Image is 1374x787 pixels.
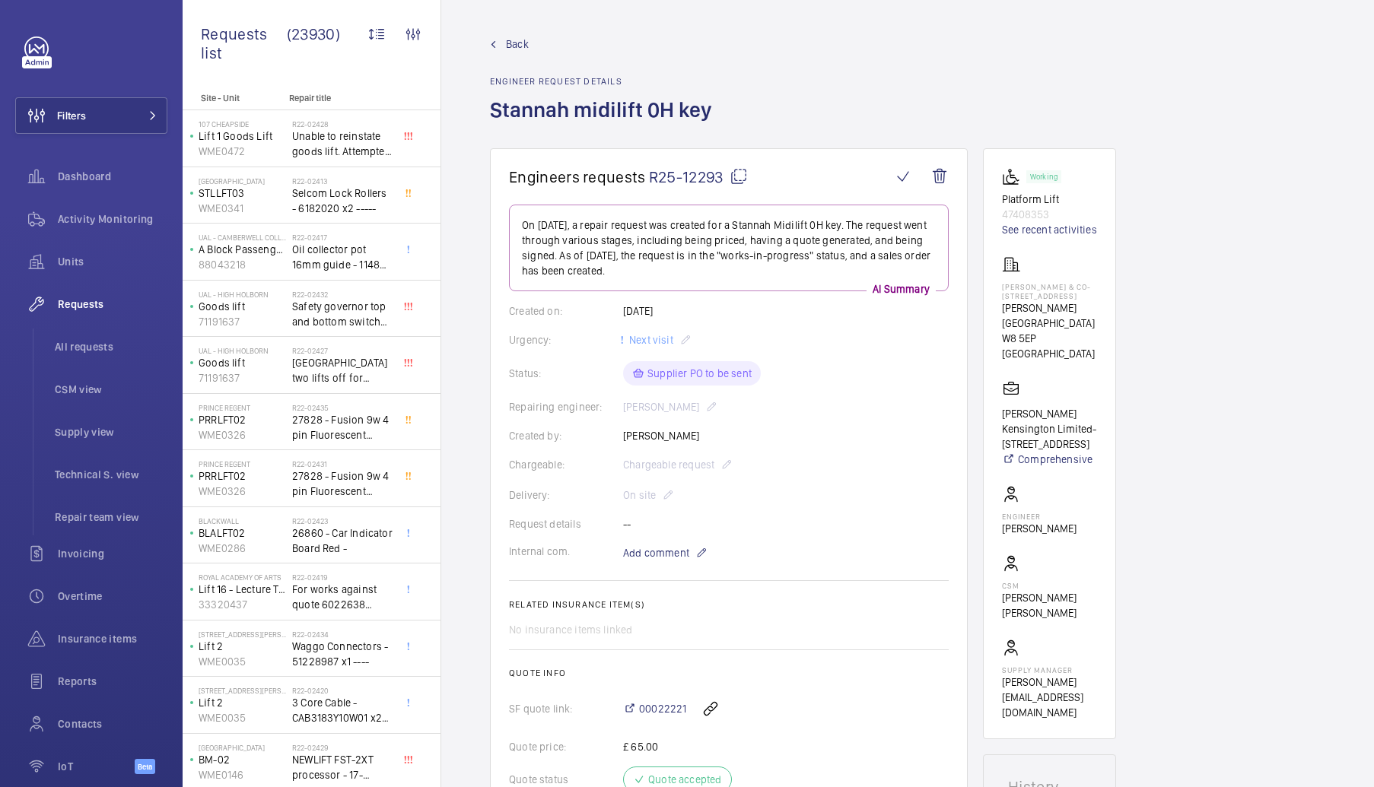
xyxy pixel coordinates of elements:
[199,176,286,186] p: [GEOGRAPHIC_DATA]
[1002,406,1097,452] p: [PERSON_NAME] Kensington Limited- [STREET_ADDRESS]
[1002,222,1097,237] a: See recent activities
[1002,512,1077,521] p: Engineer
[292,752,393,782] span: NEWLIFT FST-2XT processor - 17-02000003 1021,00 euros x1
[58,759,135,774] span: IoT
[867,281,936,297] p: AI Summary
[58,589,167,604] span: Overtime
[199,370,286,386] p: 71191637
[199,459,286,468] p: Prince Regent
[57,108,86,123] span: Filters
[55,509,167,525] span: Repair team view
[55,424,167,440] span: Supply view
[509,599,949,610] h2: Related insurance item(s)
[58,254,167,269] span: Units
[649,167,748,186] span: R25-12293
[199,639,286,654] p: Lift 2
[199,299,286,314] p: Goods lift
[292,525,393,556] span: 26860 - Car Indicator Board Red -
[292,233,393,242] h2: R22-02417
[1002,207,1097,222] p: 47408353
[183,93,283,103] p: Site - Unit
[199,233,286,242] p: UAL - Camberwell College of Arts
[199,314,286,329] p: 71191637
[199,186,286,201] p: STLLFT03
[58,631,167,646] span: Insurance items
[199,654,286,669] p: WME0035
[1002,665,1097,674] p: Supply manager
[55,382,167,397] span: CSM view
[135,759,155,774] span: Beta
[292,346,393,355] h2: R22-02427
[1002,300,1097,331] p: [PERSON_NAME] [GEOGRAPHIC_DATA]
[58,716,167,731] span: Contacts
[199,743,286,752] p: [GEOGRAPHIC_DATA]
[199,686,286,695] p: [STREET_ADDRESS][PERSON_NAME]
[623,701,686,716] a: 00022221
[1002,192,1097,207] p: Platform Lift
[199,525,286,541] p: BLALFT02
[490,76,721,87] h2: Engineer request details
[292,630,393,639] h2: R22-02434
[199,767,286,782] p: WME0146
[292,412,393,443] span: 27828 - Fusion 9w 4 pin Fluorescent Lamp / Bulb - Used on Prince regent lift No2 car top test con...
[292,582,393,612] span: For works against quote 6022638 @£2197.00
[199,468,286,484] p: PRRLFT02
[292,242,393,272] span: Oil collector pot 16mm guide - 11482 x2
[292,459,393,468] h2: R22-02431
[199,582,286,597] p: Lift 16 - Lecture Theater Disabled Lift ([PERSON_NAME]) ([GEOGRAPHIC_DATA] )
[292,403,393,412] h2: R22-02435
[199,346,286,355] p: UAL - High Holborn
[1002,521,1077,536] p: [PERSON_NAME]
[292,516,393,525] h2: R22-02423
[289,93,390,103] p: Repair title
[1002,331,1097,361] p: W8 5EP [GEOGRAPHIC_DATA]
[292,355,393,386] span: [GEOGRAPHIC_DATA] two lifts off for safety governor rope switches at top and bottom. Immediate de...
[199,129,286,144] p: Lift 1 Goods Lift
[1030,174,1058,179] p: Working
[199,695,286,710] p: Lift 2
[55,467,167,482] span: Technical S. view
[199,427,286,443] p: WME0326
[58,297,167,312] span: Requests
[58,211,167,227] span: Activity Monitoring
[199,403,286,412] p: Prince Regent
[1002,590,1097,620] p: [PERSON_NAME] [PERSON_NAME]
[199,541,286,556] p: WME0286
[490,96,721,148] h1: Stannah midilift 0H key
[58,674,167,689] span: Reports
[292,468,393,499] span: 27828 - Fusion 9w 4 pin Fluorescent Lamp / Bulb - Used on Prince regent lift No2 car top test con...
[506,36,529,52] span: Back
[15,97,167,134] button: Filters
[1002,167,1026,186] img: platform_lift.svg
[1002,452,1097,467] a: Comprehensive
[292,639,393,669] span: Waggo Connectors - 51228987 x1 ----
[199,710,286,725] p: WME0035
[199,257,286,272] p: 88043218
[639,701,686,716] span: 00022221
[292,290,393,299] h2: R22-02432
[292,176,393,186] h2: R22-02413
[292,129,393,159] span: Unable to reinstate goods lift. Attempted to swap control boards with PL2, no difference. Technic...
[199,201,286,216] p: WME0341
[199,412,286,427] p: PRRLFT02
[292,573,393,582] h2: R22-02419
[292,695,393,725] span: 3 Core Cable - CAB3183Y10W01 x20 -----
[292,119,393,129] h2: R22-02428
[199,119,286,129] p: 107 Cheapside
[1002,282,1097,300] p: [PERSON_NAME] & Co- [STREET_ADDRESS]
[199,484,286,499] p: WME0326
[1002,674,1097,720] p: [PERSON_NAME][EMAIL_ADDRESS][DOMAIN_NAME]
[292,186,393,216] span: Selcom Lock Rollers - 6182020 x2 -----
[509,167,646,186] span: Engineers requests
[522,217,936,278] p: On [DATE], a repair request was created for a Stannah Midilift 0H key. The request went through v...
[55,339,167,354] span: All requests
[199,516,286,525] p: Blackwall
[201,24,287,62] span: Requests list
[1002,581,1097,590] p: CSM
[623,545,689,560] span: Add comment
[58,546,167,561] span: Invoicing
[199,752,286,767] p: BM-02
[199,573,286,582] p: royal academy of arts
[199,355,286,370] p: Goods lift
[199,290,286,299] p: UAL - High Holborn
